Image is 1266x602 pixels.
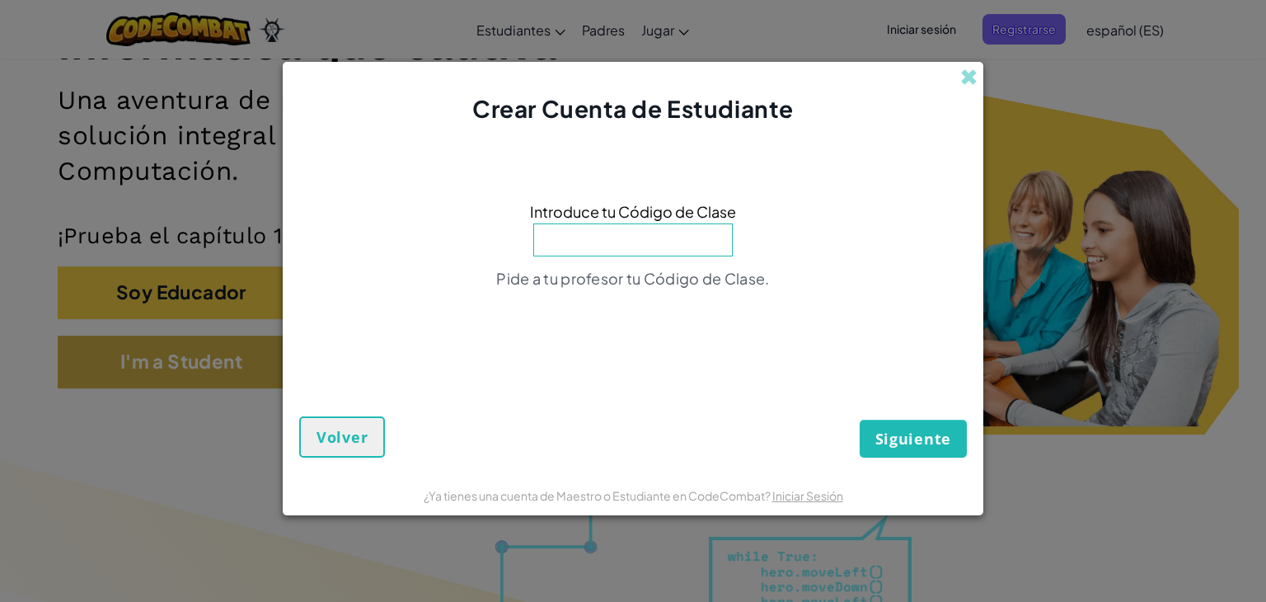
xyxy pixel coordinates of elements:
[299,416,385,458] button: Volver
[530,200,736,223] span: Introduce tu Código de Clase
[860,420,967,458] button: Siguiente
[424,488,772,503] span: ¿Ya tienes una cuenta de Maestro o Estudiante en CodeCombat?
[772,488,843,503] a: Iniciar Sesión
[472,94,794,123] span: Crear Cuenta de Estudiante
[316,427,368,447] span: Volver
[496,269,769,288] span: Pide a tu profesor tu Código de Clase.
[875,429,951,449] span: Siguiente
